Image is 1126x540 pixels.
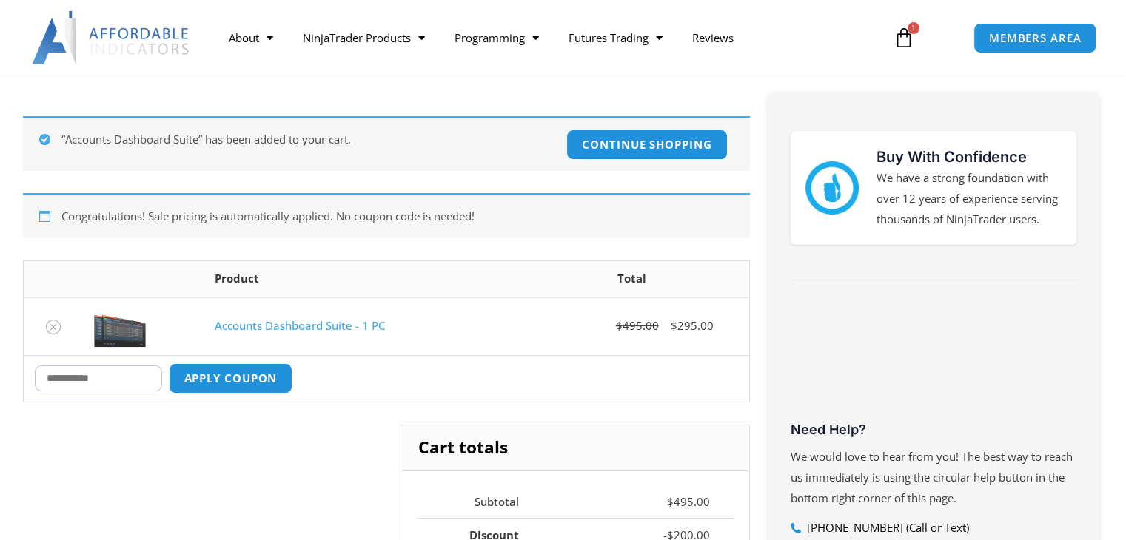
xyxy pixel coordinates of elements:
span: We would love to hear from you! The best way to reach us immediately is using the circular help b... [791,449,1073,505]
p: We have a strong foundation with over 12 years of experience serving thousands of NinjaTrader users. [877,168,1062,230]
a: Remove Accounts Dashboard Suite - 1 PC from cart [46,320,61,334]
a: Reviews [677,21,748,55]
th: Subtotal [416,486,543,519]
a: Accounts Dashboard Suite - 1 PC [214,318,384,333]
bdi: 495.00 [616,318,659,333]
button: Apply coupon [169,363,293,394]
bdi: 295.00 [671,318,714,333]
img: Screenshot 2024-08-26 155710eeeee | Affordable Indicators – NinjaTrader [94,306,146,347]
th: Total [515,261,749,297]
span: [PHONE_NUMBER] (Call or Text) [803,518,969,539]
a: Programming [440,21,554,55]
bdi: 495.00 [667,494,710,509]
a: About [214,21,288,55]
h3: Need Help? [791,421,1076,438]
span: $ [671,318,677,333]
span: $ [667,494,674,509]
div: Congratulations! Sale pricing is automatically applied. No coupon code is needed! [23,193,750,238]
span: $ [616,318,623,333]
a: MEMBERS AREA [973,23,1097,53]
span: MEMBERS AREA [989,33,1082,44]
a: Futures Trading [554,21,677,55]
h2: Cart totals [401,425,748,471]
img: mark thumbs good 43913 | Affordable Indicators – NinjaTrader [805,161,859,215]
div: “Accounts Dashboard Suite” has been added to your cart. [23,116,750,171]
th: Product [203,261,515,297]
img: LogoAI | Affordable Indicators – NinjaTrader [32,11,191,64]
span: 1 [908,22,919,34]
a: Continue shopping [566,129,727,160]
iframe: Customer reviews powered by Trustpilot [791,306,1076,417]
h3: Buy With Confidence [877,146,1062,168]
a: 1 [871,16,936,59]
a: NinjaTrader Products [288,21,440,55]
nav: Menu [214,21,879,55]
